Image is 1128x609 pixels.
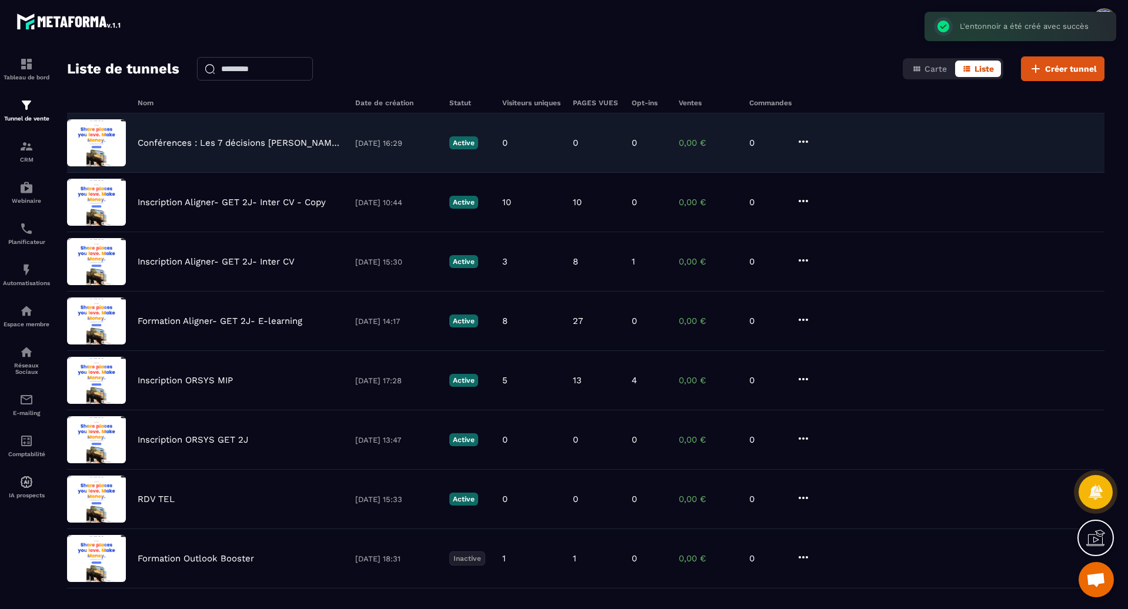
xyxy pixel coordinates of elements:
[67,119,126,166] img: image
[3,362,50,375] p: Réseaux Sociaux
[67,476,126,523] img: image
[3,336,50,384] a: social-networksocial-networkRéseaux Sociaux
[19,345,34,359] img: social-network
[19,180,34,195] img: automations
[3,198,50,204] p: Webinaire
[138,197,326,208] p: Inscription Aligner- GET 2J- Inter CV - Copy
[3,115,50,122] p: Tunnel de vente
[355,257,438,266] p: [DATE] 15:30
[749,256,785,267] p: 0
[355,198,438,207] p: [DATE] 10:44
[502,197,511,208] p: 10
[502,316,508,326] p: 8
[67,357,126,404] img: image
[3,295,50,336] a: automationsautomationsEspace membre
[449,255,478,268] p: Active
[679,316,737,326] p: 0,00 €
[1021,56,1104,81] button: Créer tunnel
[502,494,508,504] p: 0
[679,434,737,445] p: 0,00 €
[573,316,583,326] p: 27
[138,375,233,386] p: Inscription ORSYS MIP
[502,375,508,386] p: 5
[632,494,637,504] p: 0
[138,553,254,564] p: Formation Outlook Booster
[749,434,785,445] p: 0
[632,316,637,326] p: 0
[355,99,438,107] h6: Date de création
[573,494,578,504] p: 0
[3,89,50,130] a: formationformationTunnel de vente
[67,535,126,582] img: image
[502,434,508,445] p: 0
[19,98,34,112] img: formation
[355,554,438,563] p: [DATE] 18:31
[632,553,637,564] p: 0
[632,434,637,445] p: 0
[573,99,620,107] h6: PAGES VUES
[502,99,561,107] h6: Visiteurs uniques
[679,197,737,208] p: 0,00 €
[679,256,737,267] p: 0,00 €
[19,434,34,448] img: accountant
[3,410,50,416] p: E-mailing
[905,61,954,77] button: Carte
[19,57,34,71] img: formation
[19,263,34,277] img: automations
[355,436,438,444] p: [DATE] 13:47
[573,434,578,445] p: 0
[749,494,785,504] p: 0
[449,551,485,565] p: Inactive
[1045,63,1097,75] span: Créer tunnel
[67,297,126,344] img: image
[749,138,785,148] p: 0
[573,375,582,386] p: 13
[355,495,438,504] p: [DATE] 15:33
[955,61,1001,77] button: Liste
[3,451,50,457] p: Comptabilité
[138,316,302,326] p: Formation Aligner- GET 2J- E-learning
[3,384,50,425] a: emailemailE-mailing
[3,254,50,295] a: automationsautomationsAutomatisations
[3,74,50,81] p: Tableau de bord
[449,196,478,209] p: Active
[749,375,785,386] p: 0
[573,256,578,267] p: 8
[449,493,478,506] p: Active
[19,222,34,236] img: scheduler
[679,138,737,148] p: 0,00 €
[449,433,478,446] p: Active
[67,416,126,463] img: image
[632,99,667,107] h6: Opt-ins
[3,239,50,245] p: Planificateur
[679,494,737,504] p: 0,00 €
[975,64,994,73] span: Liste
[3,130,50,172] a: formationformationCRM
[19,475,34,489] img: automations
[19,304,34,318] img: automations
[749,99,792,107] h6: Commandes
[138,138,343,148] p: Conférences : Les 7 décisions [PERSON_NAME] de ceux que rien ne [PERSON_NAME]
[502,138,508,148] p: 0
[67,179,126,226] img: image
[3,213,50,254] a: schedulerschedulerPlanificateur
[3,172,50,213] a: automationsautomationsWebinaire
[632,138,637,148] p: 0
[573,138,578,148] p: 0
[573,197,582,208] p: 10
[632,375,637,386] p: 4
[3,280,50,286] p: Automatisations
[138,99,343,107] h6: Nom
[3,321,50,327] p: Espace membre
[632,197,637,208] p: 0
[138,256,295,267] p: Inscription Aligner- GET 2J- Inter CV
[749,197,785,208] p: 0
[19,139,34,153] img: formation
[1079,562,1114,597] a: Ouvrir le chat
[502,256,508,267] p: 3
[3,156,50,163] p: CRM
[449,99,490,107] h6: Statut
[679,553,737,564] p: 0,00 €
[67,57,179,81] h2: Liste de tunnels
[3,425,50,466] a: accountantaccountantComptabilité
